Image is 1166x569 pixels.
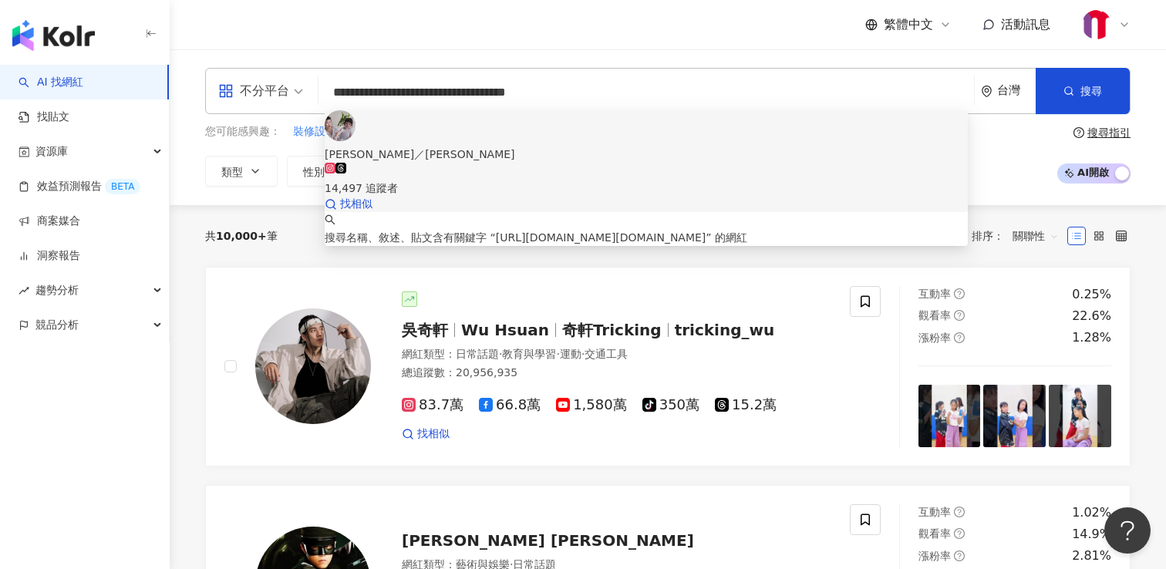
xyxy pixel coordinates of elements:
[918,332,951,344] span: 漲粉率
[972,224,1067,248] div: 排序：
[325,180,968,197] div: 14,497 追蹤者
[216,230,267,242] span: 10,000+
[325,110,356,141] img: KOL Avatar
[502,348,556,360] span: 教育與學習
[560,348,581,360] span: 運動
[19,75,83,90] a: searchAI 找網紅
[461,321,549,339] span: Wu Hsuan
[19,285,29,296] span: rise
[1001,17,1050,32] span: 活動訊息
[402,397,463,413] span: 83.7萬
[556,348,559,360] span: ·
[325,214,335,225] span: search
[340,197,372,212] span: 找相似
[402,347,831,362] div: 網紅類型 ：
[205,124,281,140] span: 您可能感興趣：
[675,321,775,339] span: tricking_wu
[918,385,981,447] img: post-image
[1072,547,1111,564] div: 2.81%
[581,348,585,360] span: ·
[715,397,777,413] span: 15.2萬
[918,527,951,540] span: 觀看率
[918,309,951,322] span: 觀看率
[479,397,541,413] span: 66.8萬
[954,528,965,539] span: question-circle
[954,332,965,343] span: question-circle
[12,20,95,51] img: logo
[1049,385,1111,447] img: post-image
[556,397,627,413] span: 1,580萬
[402,531,694,550] span: [PERSON_NAME] [PERSON_NAME]
[499,348,502,360] span: ·
[218,79,289,103] div: 不分平台
[19,248,80,264] a: 洞察報告
[325,146,968,163] div: [PERSON_NAME]／[PERSON_NAME]
[997,84,1036,97] div: 台灣
[1013,224,1059,248] span: 關聯性
[417,426,450,442] span: 找相似
[642,397,699,413] span: 350萬
[983,385,1046,447] img: post-image
[293,124,336,140] span: 裝修設計
[325,229,968,246] div: 搜尋名稱、敘述、貼文含有關鍵字 “ ” 的網紅
[1073,127,1084,138] span: question-circle
[918,288,951,300] span: 互動率
[884,16,933,33] span: 繁體中文
[221,166,243,178] span: 類型
[205,156,278,187] button: 類型
[981,86,992,97] span: environment
[205,230,278,242] div: 共 筆
[255,308,371,424] img: KOL Avatar
[292,123,337,140] button: 裝修設計
[496,231,706,244] span: [URL][DOMAIN_NAME][DOMAIN_NAME]
[1072,329,1111,346] div: 1.28%
[1072,286,1111,303] div: 0.25%
[918,550,951,562] span: 漲粉率
[19,214,80,229] a: 商案媒合
[218,83,234,99] span: appstore
[1082,10,1111,39] img: MMdc_PPT.png
[1104,507,1151,554] iframe: Help Scout Beacon - Open
[954,507,965,517] span: question-circle
[19,109,69,125] a: 找貼文
[287,156,359,187] button: 性別
[35,273,79,308] span: 趨勢分析
[303,166,325,178] span: 性別
[402,365,831,381] div: 總追蹤數 ： 20,956,935
[205,267,1131,466] a: KOL Avatar吳奇軒Wu Hsuan奇軒Trickingtricking_wu網紅類型：日常話題·教育與學習·運動·交通工具總追蹤數：20,956,93583.7萬66.8萬1,580萬3...
[1072,504,1111,521] div: 1.02%
[1087,126,1131,139] div: 搜尋指引
[1072,308,1111,325] div: 22.6%
[1080,85,1102,97] span: 搜尋
[954,550,965,561] span: question-circle
[402,426,450,442] a: 找相似
[402,321,448,339] span: 吳奇軒
[35,134,68,169] span: 資源庫
[918,506,951,518] span: 互動率
[35,308,79,342] span: 競品分析
[1036,68,1130,114] button: 搜尋
[562,321,662,339] span: 奇軒Tricking
[1072,526,1111,543] div: 14.9%
[954,310,965,321] span: question-circle
[456,348,499,360] span: 日常話題
[19,179,140,194] a: 效益預測報告BETA
[954,288,965,299] span: question-circle
[325,197,968,212] a: 找相似
[585,348,628,360] span: 交通工具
